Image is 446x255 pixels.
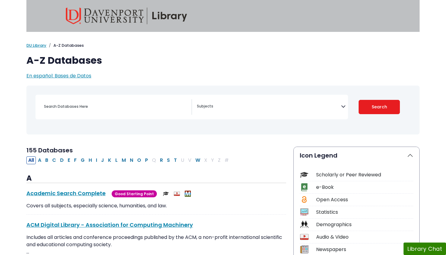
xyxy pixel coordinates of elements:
[26,146,73,155] span: 155 Databases
[316,209,413,216] div: Statistics
[26,189,106,197] a: Academic Search Complete
[174,191,180,197] img: Audio & Video
[26,86,420,134] nav: Search filters
[99,156,106,164] button: Filter Results J
[135,156,143,164] button: Filter Results O
[66,8,187,24] img: Davenport University Library
[72,156,79,164] button: Filter Results F
[404,243,446,255] button: Library Chat
[316,184,413,191] div: e-Book
[26,156,231,163] div: Alpha-list to filter by first letter of database name
[158,156,165,164] button: Filter Results R
[128,156,135,164] button: Filter Results N
[40,102,191,111] input: Search database by title or keyword
[26,42,420,49] nav: breadcrumb
[43,156,50,164] button: Filter Results B
[112,190,157,197] span: Good Starting Point
[50,156,58,164] button: Filter Results C
[300,220,308,229] img: Icon Demographics
[165,156,172,164] button: Filter Results S
[359,100,400,114] button: Submit for Search Results
[300,183,308,191] img: Icon e-Book
[300,233,308,241] img: Icon Audio & Video
[120,156,128,164] button: Filter Results M
[36,156,43,164] button: Filter Results A
[58,156,66,164] button: Filter Results D
[26,42,46,48] a: DU Library
[316,233,413,241] div: Audio & Video
[185,191,191,197] img: MeL (Michigan electronic Library)
[106,156,113,164] button: Filter Results K
[66,156,72,164] button: Filter Results E
[143,156,150,164] button: Filter Results P
[316,221,413,228] div: Demographics
[300,245,308,253] img: Icon Newspapers
[316,246,413,253] div: Newspapers
[113,156,120,164] button: Filter Results L
[26,174,286,183] h3: A
[163,191,169,197] img: Scholarly or Peer Reviewed
[79,156,86,164] button: Filter Results G
[300,195,308,204] img: Icon Open Access
[197,104,341,109] textarea: Search
[26,221,193,229] a: ACM Digital Library - Association for Computing Machinery
[194,156,202,164] button: Filter Results W
[316,171,413,178] div: Scholarly or Peer Reviewed
[87,156,94,164] button: Filter Results H
[26,202,286,209] p: Covers all subjects, especially science, humanities, and law.
[316,196,413,203] div: Open Access
[94,156,99,164] button: Filter Results I
[300,171,308,179] img: Icon Scholarly or Peer Reviewed
[26,156,36,164] button: All
[294,147,419,164] button: Icon Legend
[300,208,308,216] img: Icon Statistics
[46,42,84,49] li: A-Z Databases
[172,156,179,164] button: Filter Results T
[26,55,420,66] h1: A-Z Databases
[26,72,91,79] a: En español: Bases de Datos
